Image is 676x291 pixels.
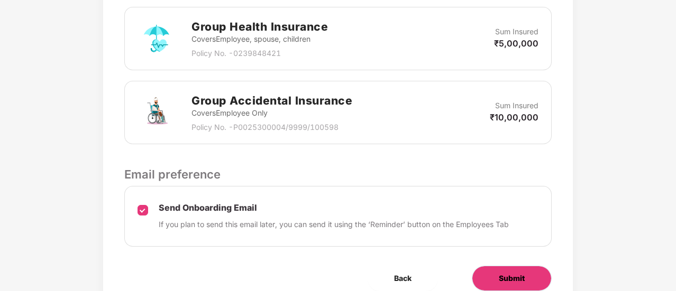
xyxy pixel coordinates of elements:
p: If you plan to send this email later, you can send it using the ‘Reminder’ button on the Employee... [159,219,509,230]
p: Email preference [124,165,552,183]
span: Submit [499,273,525,284]
p: Sum Insured [495,26,538,37]
button: Submit [472,266,552,291]
button: Back [368,266,438,291]
p: Policy No. - 0239848421 [191,48,328,59]
p: Sum Insured [495,100,538,111]
p: ₹5,00,000 [494,37,538,49]
p: ₹10,00,000 [490,111,538,123]
img: svg+xml;base64,PHN2ZyB4bWxucz0iaHR0cDovL3d3dy53My5vcmcvMjAwMC9zdmciIHdpZHRoPSI3MiIgaGVpZ2h0PSI3Mi... [138,20,176,58]
h2: Group Health Insurance [191,18,328,35]
h2: Group Accidental Insurance [191,92,352,109]
p: Covers Employee, spouse, children [191,33,328,45]
p: Covers Employee Only [191,107,352,119]
span: Back [394,273,412,284]
p: Policy No. - P0025300004/9999/100598 [191,121,352,133]
p: Send Onboarding Email [159,202,509,213]
img: svg+xml;base64,PHN2ZyB4bWxucz0iaHR0cDovL3d3dy53My5vcmcvMjAwMC9zdmciIHdpZHRoPSI3MiIgaGVpZ2h0PSI3Mi... [138,93,176,132]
